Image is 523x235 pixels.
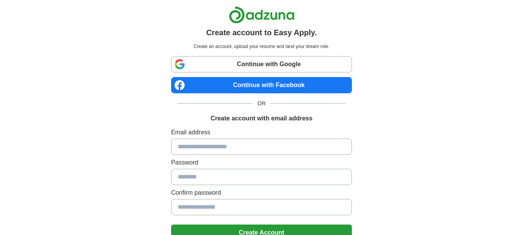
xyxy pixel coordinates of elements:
[171,77,352,93] a: Continue with Facebook
[171,188,352,197] label: Confirm password
[211,114,312,123] h1: Create account with email address
[171,158,352,167] label: Password
[229,6,295,24] img: Adzuna logo
[206,27,317,38] h1: Create account to Easy Apply.
[171,56,352,72] a: Continue with Google
[171,128,352,137] label: Email address
[253,99,270,108] span: OR
[173,43,350,50] p: Create an account, upload your resume and land your dream role.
